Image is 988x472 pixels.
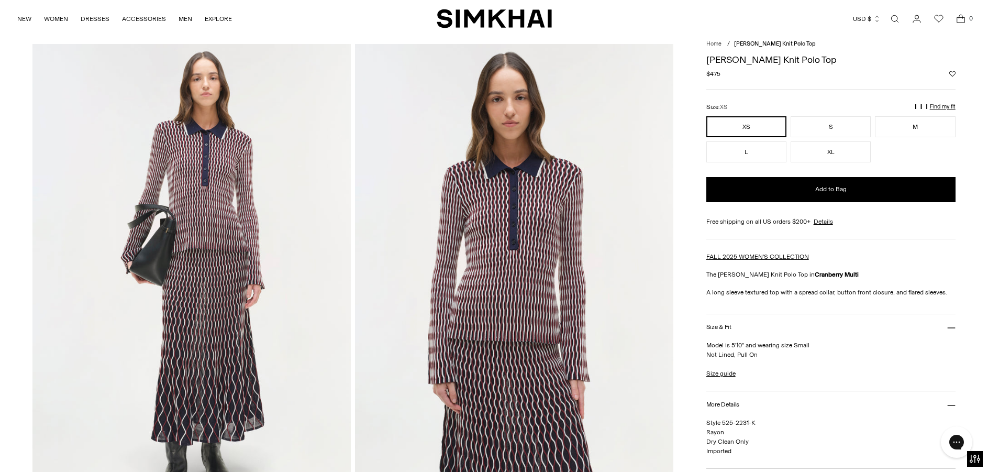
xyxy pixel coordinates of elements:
[706,217,956,226] div: Free shipping on all US orders $200+
[706,69,720,79] span: $475
[706,55,956,64] h1: [PERSON_NAME] Knit Polo Top
[179,7,192,30] a: MEN
[791,141,871,162] button: XL
[8,432,105,464] iframe: Sign Up via Text for Offers
[884,8,905,29] a: Open search modal
[706,253,809,260] a: FALL 2025 WOMEN'S COLLECTION
[706,324,731,331] h3: Size & Fit
[875,116,955,137] button: M
[949,71,956,77] button: Add to Wishlist
[791,116,871,137] button: S
[706,102,727,112] label: Size:
[706,341,956,359] p: Model is 5'10" and wearing size Small Not Lined, Pull On
[706,40,721,47] a: Home
[966,14,975,23] span: 0
[205,7,232,30] a: EXPLORE
[734,40,816,47] span: [PERSON_NAME] Knit Polo Top
[706,270,956,279] p: The [PERSON_NAME] Knit Polo Top in
[936,423,978,462] iframe: Gorgias live chat messenger
[727,40,730,49] div: /
[815,271,859,278] strong: Cranberry Multi
[706,401,739,408] h3: More Details
[44,7,68,30] a: WOMEN
[706,177,956,202] button: Add to Bag
[81,7,109,30] a: DRESSES
[17,7,31,30] a: NEW
[706,314,956,341] button: Size & Fit
[950,8,971,29] a: Open cart modal
[814,217,833,226] a: Details
[706,419,756,455] span: Style 525-2231-K Rayon Dry Clean Only Imported
[815,185,847,194] span: Add to Bag
[706,369,736,378] a: Size guide
[706,391,956,418] button: More Details
[706,116,786,137] button: XS
[437,8,552,29] a: SIMKHAI
[928,8,949,29] a: Wishlist
[853,7,881,30] button: USD $
[720,104,727,111] span: XS
[706,40,956,49] nav: breadcrumbs
[906,8,927,29] a: Go to the account page
[706,288,956,297] p: A long sleeve textured top with a spread collar, button front closure, and flared sleeves.
[122,7,166,30] a: ACCESSORIES
[706,141,786,162] button: L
